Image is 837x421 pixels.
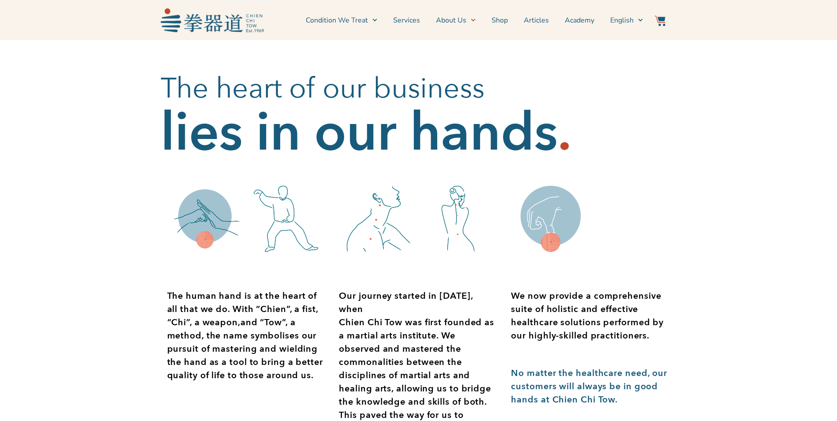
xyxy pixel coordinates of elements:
[610,15,634,26] span: English
[610,9,643,31] a: English
[511,367,670,406] div: Page 1
[436,9,476,31] a: About Us
[511,289,670,342] p: We now provide a comprehensive suite of holistic and effective healthcare solutions performed by ...
[161,115,558,150] h2: lies in our hands
[558,115,571,150] h2: .
[565,9,594,31] a: Academy
[167,289,326,382] div: Page 1
[393,9,420,31] a: Services
[161,71,677,106] h2: The heart of our business
[492,9,508,31] a: Shop
[511,367,670,406] p: No matter the healthcare need, our customers will always be in good hands at Chien Chi Tow.
[511,289,670,342] div: Page 1
[655,15,665,26] img: Website Icon-03
[268,9,643,31] nav: Menu
[306,9,377,31] a: Condition We Treat
[167,289,326,382] p: The human hand is at the heart of all that we do. With “Chien”, a fist, “Chi”, a weapon,and “Tow”...
[524,9,549,31] a: Articles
